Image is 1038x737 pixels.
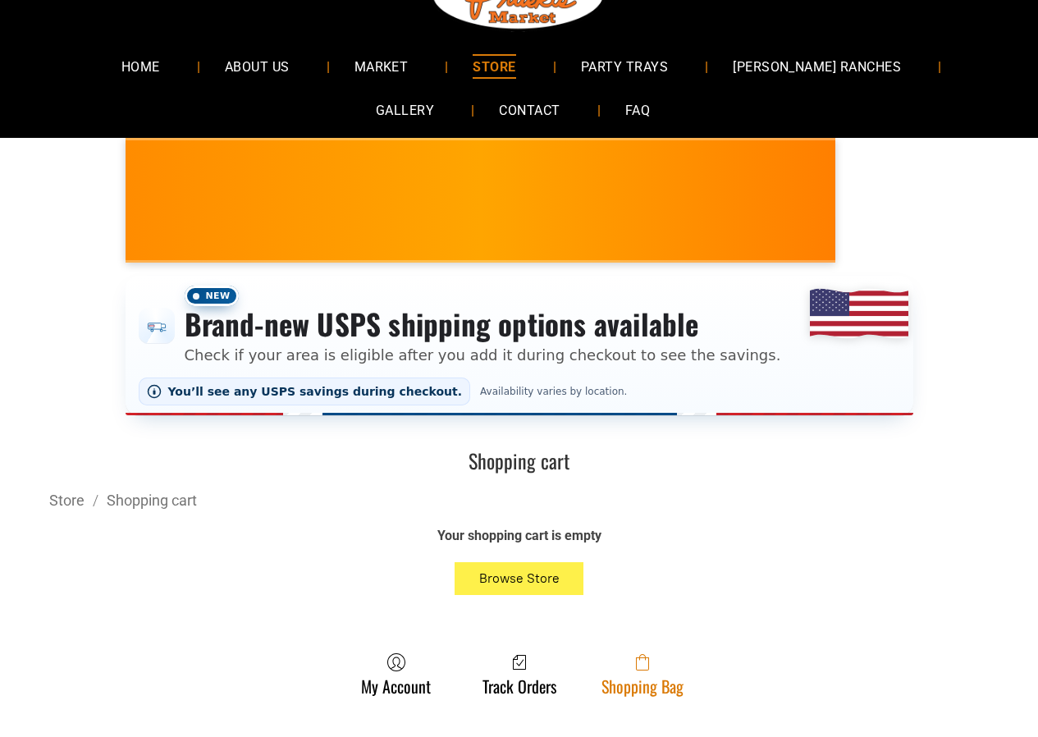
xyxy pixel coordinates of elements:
[556,44,693,88] a: PARTY TRAYS
[474,89,584,132] a: CONTACT
[593,652,692,696] a: Shopping Bag
[185,286,239,306] span: New
[85,492,107,509] span: /
[601,89,674,132] a: FAQ
[126,276,913,415] div: Shipping options announcement
[474,652,565,696] a: Track Orders
[49,448,989,474] h1: Shopping cart
[49,492,85,509] a: Store
[708,44,926,88] a: [PERSON_NAME] RANCHES
[97,44,185,88] a: HOME
[168,385,463,398] span: You’ll see any USPS savings during checkout.
[185,344,781,366] p: Check if your area is eligible after you add it during checkout to see the savings.
[477,386,630,397] span: Availability varies by location.
[448,44,540,88] a: STORE
[200,44,314,88] a: ABOUT US
[185,306,781,342] h3: Brand-new USPS shipping options available
[353,652,439,696] a: My Account
[455,562,584,595] button: Browse Store
[351,89,459,132] a: GALLERY
[330,44,433,88] a: MARKET
[107,492,197,509] a: Shopping cart
[479,570,560,586] span: Browse Store
[224,527,815,545] div: Your shopping cart is empty
[49,490,989,510] div: Breadcrumbs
